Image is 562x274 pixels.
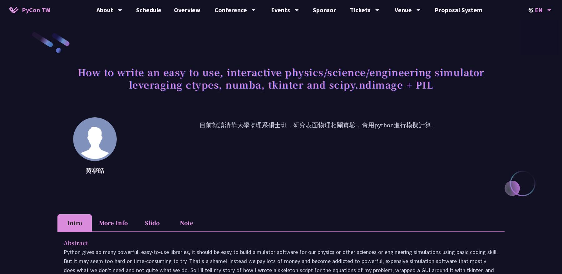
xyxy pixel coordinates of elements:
li: Note [169,214,204,231]
p: Abstract [64,238,486,247]
p: 黃亭皓 [73,166,117,175]
img: Locale Icon [529,8,535,13]
span: PyCon TW [22,5,50,15]
li: More Info [92,214,135,231]
li: Intro [57,214,92,231]
h1: How to write an easy to use, interactive physics/science/engineering simulator leveraging ctypes,... [57,63,505,94]
p: 目前就讀清華大學物理系碩士班，研究表面物理相關實驗，會用python進行模擬計算。 [132,120,505,177]
li: Slido [135,214,169,231]
img: Home icon of PyCon TW 2025 [9,7,19,13]
img: 黃亭皓 [73,117,117,161]
a: PyCon TW [3,2,57,18]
